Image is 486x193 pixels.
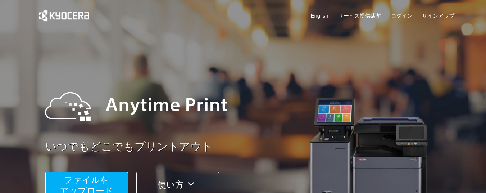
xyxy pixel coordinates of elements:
[422,12,454,19] a: サインアップ
[45,139,459,154] a: いつでもどこでもプリントアウト
[338,12,381,19] a: サービス提供店舗
[391,12,413,19] a: ログイン
[311,12,328,19] a: English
